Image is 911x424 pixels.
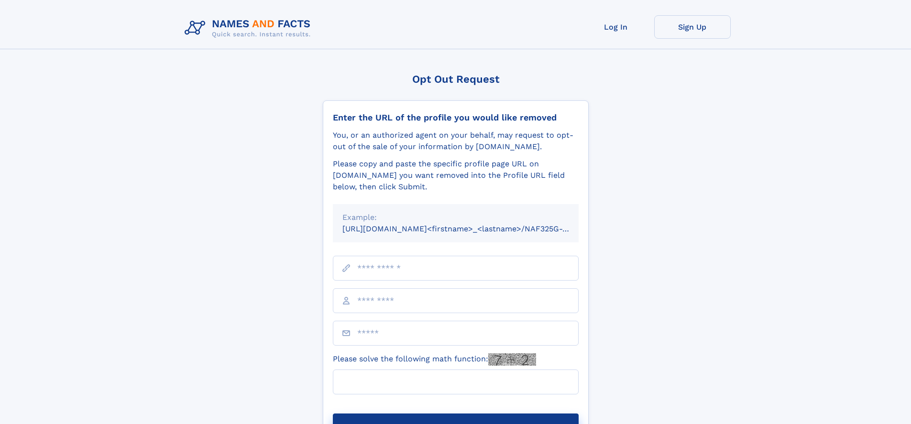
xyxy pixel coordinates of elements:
[333,353,536,366] label: Please solve the following math function:
[181,15,318,41] img: Logo Names and Facts
[578,15,654,39] a: Log In
[333,158,579,193] div: Please copy and paste the specific profile page URL on [DOMAIN_NAME] you want removed into the Pr...
[342,212,569,223] div: Example:
[342,224,597,233] small: [URL][DOMAIN_NAME]<firstname>_<lastname>/NAF325G-xxxxxxxx
[333,130,579,152] div: You, or an authorized agent on your behalf, may request to opt-out of the sale of your informatio...
[333,112,579,123] div: Enter the URL of the profile you would like removed
[654,15,731,39] a: Sign Up
[323,73,589,85] div: Opt Out Request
